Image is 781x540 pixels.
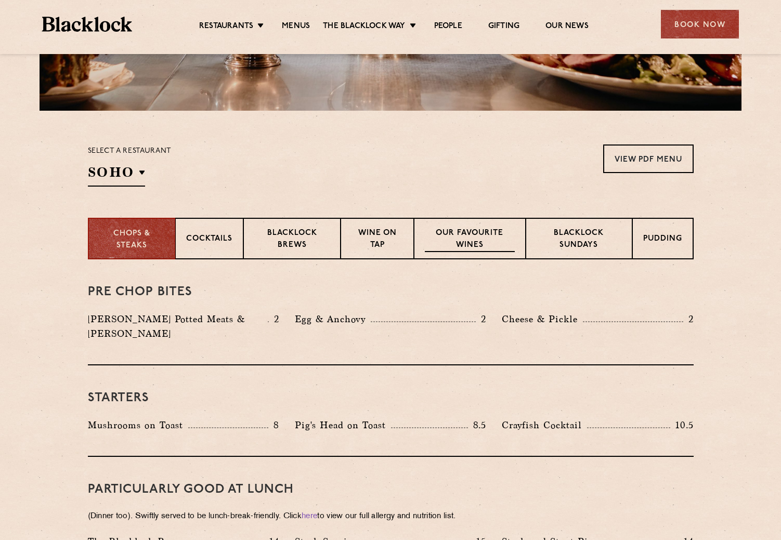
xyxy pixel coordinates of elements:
[468,418,487,432] p: 8.5
[643,233,682,246] p: Pudding
[545,21,589,33] a: Our News
[282,21,310,33] a: Menus
[295,418,391,432] p: Pig's Head on Toast
[323,21,405,33] a: The Blacklock Way
[88,285,694,299] h3: Pre Chop Bites
[352,228,402,252] p: Wine on Tap
[199,21,253,33] a: Restaurants
[268,418,279,432] p: 8
[683,312,694,326] p: 2
[302,512,317,520] a: here
[476,312,486,326] p: 2
[88,483,694,496] h3: PARTICULARLY GOOD AT LUNCH
[88,509,694,524] p: (Dinner too). Swiftly served to be lunch-break-friendly. Click to view our full allergy and nutri...
[537,228,621,252] p: Blacklock Sundays
[661,10,739,38] div: Book Now
[488,21,519,33] a: Gifting
[186,233,232,246] p: Cocktails
[502,418,587,432] p: Crayfish Cocktail
[670,418,693,432] p: 10.5
[434,21,462,33] a: People
[88,391,694,405] h3: Starters
[99,228,164,252] p: Chops & Steaks
[269,312,279,326] p: 2
[88,312,268,341] p: [PERSON_NAME] Potted Meats & [PERSON_NAME]
[295,312,371,326] p: Egg & Anchovy
[425,228,515,252] p: Our favourite wines
[42,17,132,32] img: BL_Textured_Logo-footer-cropped.svg
[88,144,172,158] p: Select a restaurant
[88,418,188,432] p: Mushrooms on Toast
[502,312,583,326] p: Cheese & Pickle
[254,228,330,252] p: Blacklock Brews
[88,163,145,187] h2: SOHO
[603,144,694,173] a: View PDF Menu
